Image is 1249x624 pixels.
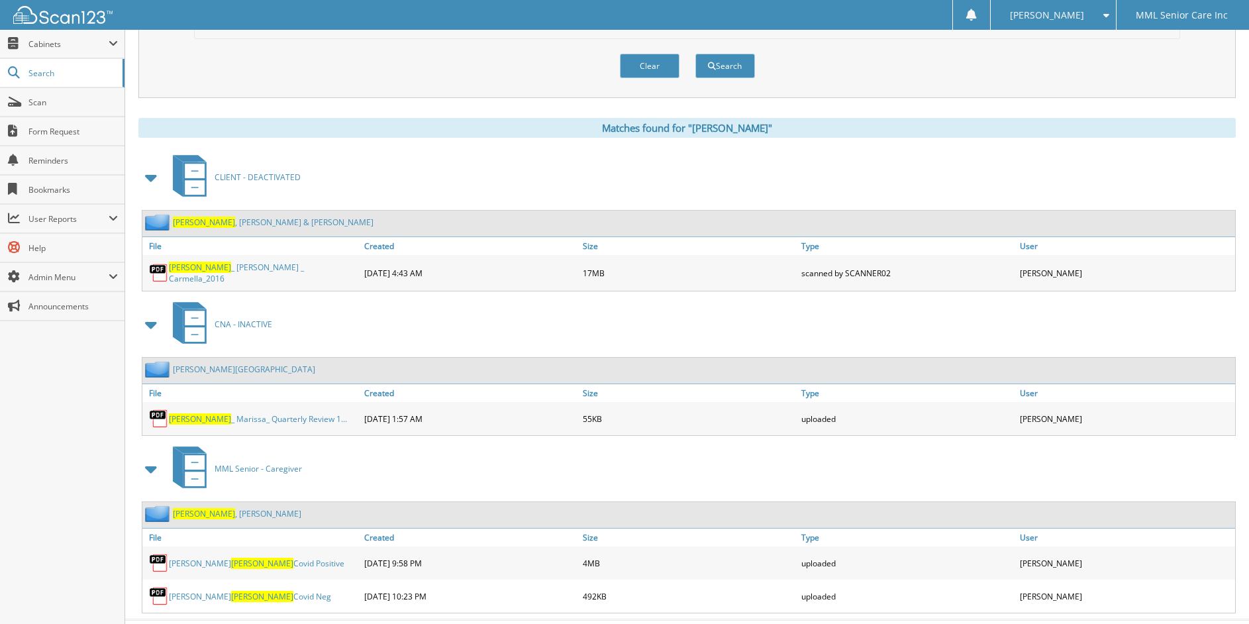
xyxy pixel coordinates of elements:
div: 4MB [579,550,798,576]
div: 55KB [579,405,798,432]
img: folder2.png [145,361,173,378]
a: CLIENT - DEACTIVATED [165,151,301,203]
div: Matches found for "[PERSON_NAME]" [138,118,1236,138]
img: folder2.png [145,505,173,522]
div: [DATE] 1:57 AM [361,405,579,432]
span: Reminders [28,155,118,166]
span: [PERSON_NAME] [231,591,293,602]
img: PDF.png [149,586,169,606]
img: scan123-logo-white.svg [13,6,113,24]
div: 492KB [579,583,798,609]
button: Search [695,54,755,78]
a: MML Senior - Caregiver [165,442,302,495]
div: [PERSON_NAME] [1017,258,1235,287]
span: [PERSON_NAME] [169,262,231,273]
span: CLIENT - DEACTIVATED [215,172,301,183]
a: Type [798,384,1017,402]
img: PDF.png [149,409,169,429]
span: Announcements [28,301,118,312]
span: [PERSON_NAME] [1010,11,1084,19]
span: Form Request [28,126,118,137]
a: [PERSON_NAME]_ Marissa_ Quarterly Review 1... [169,413,347,425]
span: [PERSON_NAME] [231,558,293,569]
a: User [1017,237,1235,255]
a: Type [798,529,1017,546]
div: [DATE] 4:43 AM [361,258,579,287]
div: [DATE] 10:23 PM [361,583,579,609]
a: Size [579,384,798,402]
div: 17MB [579,258,798,287]
div: [DATE] 9:58 PM [361,550,579,576]
a: Size [579,529,798,546]
div: uploaded [798,405,1017,432]
span: Scan [28,97,118,108]
span: Help [28,242,118,254]
div: uploaded [798,583,1017,609]
span: Cabinets [28,38,109,50]
a: [PERSON_NAME][PERSON_NAME]Covid Neg [169,591,331,602]
span: MML Senior - Caregiver [215,463,302,474]
a: User [1017,529,1235,546]
img: PDF.png [149,263,169,283]
a: [PERSON_NAME][GEOGRAPHIC_DATA] [173,364,315,375]
div: [PERSON_NAME] [1017,550,1235,576]
a: [PERSON_NAME], [PERSON_NAME] [173,508,301,519]
span: [PERSON_NAME] [169,413,231,425]
a: File [142,529,361,546]
span: User Reports [28,213,109,225]
span: Admin Menu [28,272,109,283]
span: [PERSON_NAME] [173,217,235,228]
a: Created [361,384,579,402]
span: Search [28,68,116,79]
span: [PERSON_NAME] [173,508,235,519]
a: User [1017,384,1235,402]
span: CNA - INACTIVE [215,319,272,330]
a: Type [798,237,1017,255]
a: File [142,237,361,255]
iframe: Chat Widget [1183,560,1249,624]
div: uploaded [798,550,1017,576]
a: Size [579,237,798,255]
div: [PERSON_NAME] [1017,583,1235,609]
a: CNA - INACTIVE [165,298,272,350]
img: PDF.png [149,553,169,573]
img: folder2.png [145,214,173,231]
a: Created [361,237,579,255]
a: [PERSON_NAME], [PERSON_NAME] & [PERSON_NAME] [173,217,374,228]
button: Clear [620,54,679,78]
span: MML Senior Care Inc [1136,11,1228,19]
a: Created [361,529,579,546]
a: [PERSON_NAME]_ [PERSON_NAME] _ Carmella_2016 [169,262,358,284]
a: [PERSON_NAME][PERSON_NAME]Covid Positive [169,558,344,569]
a: File [142,384,361,402]
div: [PERSON_NAME] [1017,405,1235,432]
div: scanned by SCANNER02 [798,258,1017,287]
span: Bookmarks [28,184,118,195]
